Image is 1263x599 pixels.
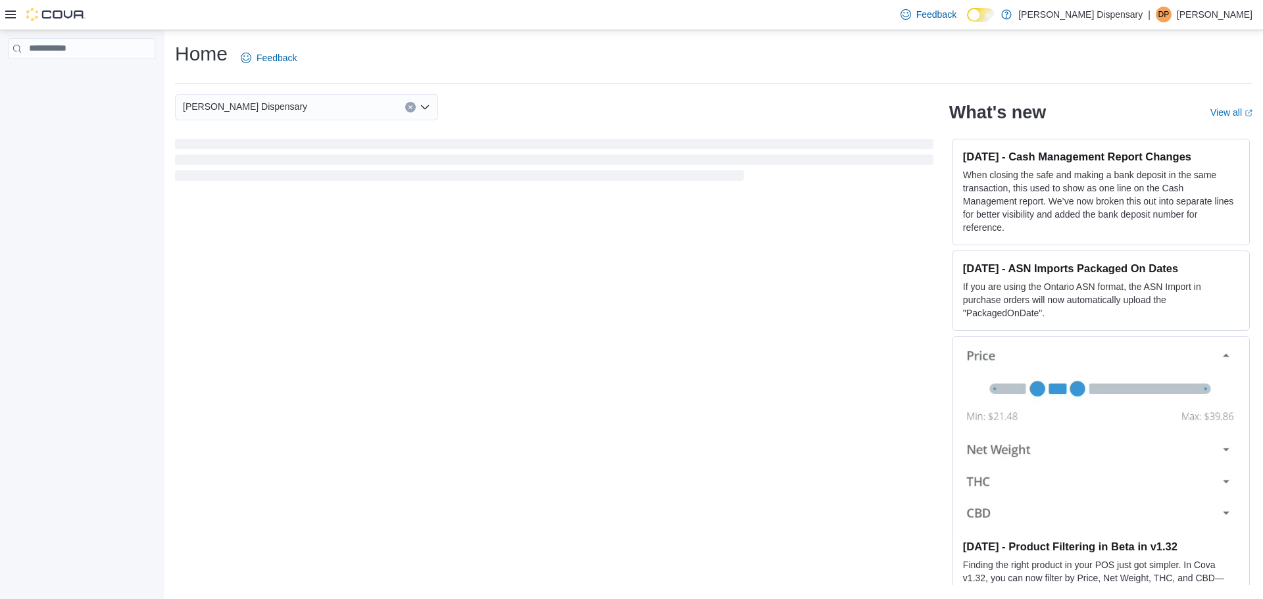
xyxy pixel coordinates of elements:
p: | [1148,7,1151,22]
a: View allExternal link [1210,107,1252,118]
a: Feedback [235,45,302,71]
button: Open list of options [420,102,430,112]
div: Dipalibahen Patel [1156,7,1172,22]
button: Clear input [405,102,416,112]
p: If you are using the Ontario ASN format, the ASN Import in purchase orders will now automatically... [963,280,1239,320]
h3: [DATE] - ASN Imports Packaged On Dates [963,262,1239,275]
span: Feedback [916,8,956,21]
p: [PERSON_NAME] Dispensary [1018,7,1143,22]
h3: [DATE] - Product Filtering in Beta in v1.32 [963,540,1239,553]
h3: [DATE] - Cash Management Report Changes [963,150,1239,163]
span: [PERSON_NAME] Dispensary [183,99,307,114]
nav: Complex example [8,62,155,93]
h1: Home [175,41,228,67]
a: Feedback [895,1,962,28]
p: [PERSON_NAME] [1177,7,1252,22]
span: DP [1158,7,1170,22]
span: Feedback [257,51,297,64]
span: Loading [175,141,933,183]
h2: What's new [949,102,1046,123]
p: When closing the safe and making a bank deposit in the same transaction, this used to show as one... [963,168,1239,234]
img: Cova [26,8,86,21]
svg: External link [1245,109,1252,117]
input: Dark Mode [967,8,995,22]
